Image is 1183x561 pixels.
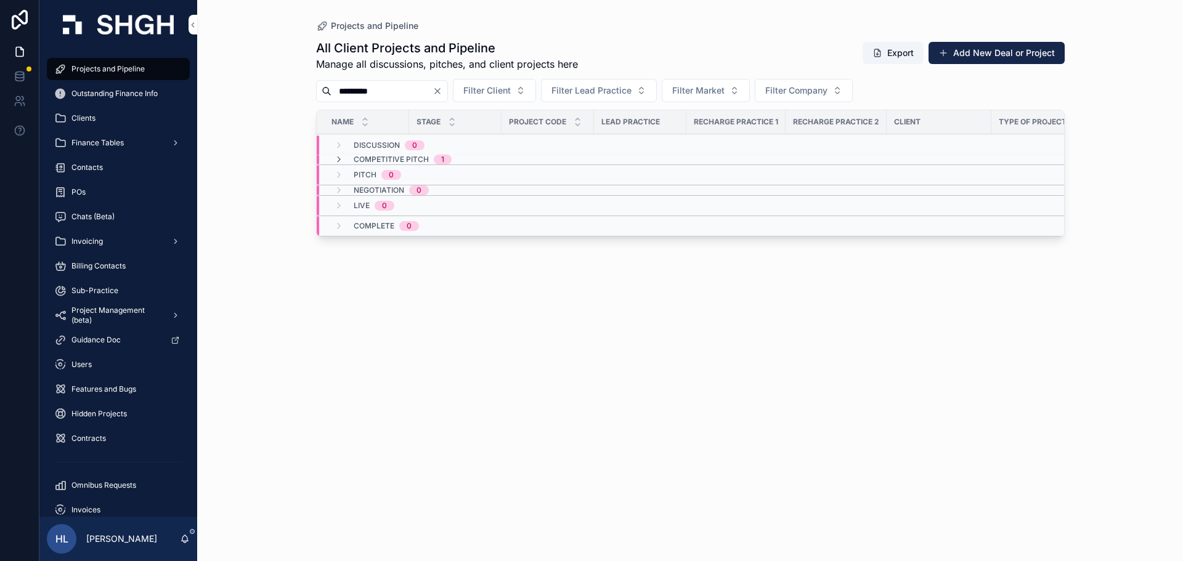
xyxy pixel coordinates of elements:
span: Hidden Projects [71,409,127,419]
span: Competitive Pitch [354,155,429,164]
a: Features and Bugs [47,378,190,400]
button: Select Button [755,79,853,102]
span: Contacts [71,163,103,172]
button: Select Button [662,79,750,102]
span: Finance Tables [71,138,124,148]
span: Project Code [509,117,566,127]
div: 1 [441,155,444,164]
a: Hidden Projects [47,403,190,425]
img: App logo [63,15,174,34]
span: Projects and Pipeline [71,64,145,74]
span: Filter Market [672,84,725,97]
span: Discussion [354,140,400,150]
span: Omnibus Requests [71,480,136,490]
div: 0 [407,221,412,231]
span: Client [894,117,921,127]
div: 0 [412,140,417,150]
button: Export [863,42,924,64]
a: POs [47,181,190,203]
span: Filter Lead Practice [551,84,632,97]
span: Stage [417,117,441,127]
a: Guidance Doc [47,329,190,351]
span: Guidance Doc [71,335,121,345]
span: Features and Bugs [71,384,136,394]
a: Invoicing [47,230,190,252]
a: Omnibus Requests [47,474,190,496]
span: Recharge Practice 1 [694,117,778,127]
span: Name [331,117,354,127]
button: Select Button [453,79,536,102]
span: Chats (Beta) [71,212,115,222]
span: Clients [71,113,96,123]
span: Recharge Practice 2 [793,117,879,127]
button: Clear [433,86,447,96]
span: Invoicing [71,236,103,246]
a: Contacts [47,156,190,179]
a: Invoices [47,499,190,521]
span: Users [71,360,92,369]
a: Finance Tables [47,132,190,154]
button: Add New Deal or Project [929,42,1065,64]
a: Projects and Pipeline [47,58,190,80]
span: Sub-Practice [71,286,118,296]
span: HL [55,531,68,546]
a: Contracts [47,427,190,450]
a: Chats (Beta) [47,206,190,228]
a: Outstanding Finance Info [47,83,190,105]
a: Project Management (beta) [47,304,190,326]
span: Project Management (beta) [71,305,161,325]
span: POs [71,187,86,197]
span: Outstanding Finance Info [71,89,158,99]
button: Select Button [541,79,657,102]
h1: All Client Projects and Pipeline [316,39,578,57]
span: Live [354,201,370,211]
span: Projects and Pipeline [331,20,418,32]
div: scrollable content [39,49,197,517]
span: Pitch [354,170,376,180]
div: 0 [382,201,387,211]
span: Type of Project [999,117,1067,127]
a: Projects and Pipeline [316,20,418,32]
span: Filter Company [765,84,827,97]
div: 0 [389,170,394,180]
span: Complete [354,221,394,231]
a: Users [47,353,190,376]
p: [PERSON_NAME] [86,533,157,545]
span: Manage all discussions, pitches, and client projects here [316,57,578,71]
span: Negotiation [354,185,404,195]
span: Lead Practice [601,117,660,127]
span: Contracts [71,434,106,443]
span: Filter Client [463,84,511,97]
span: Invoices [71,505,100,515]
span: Billing Contacts [71,261,126,271]
a: Sub-Practice [47,280,190,302]
div: 0 [417,185,421,195]
a: Billing Contacts [47,255,190,277]
a: Clients [47,107,190,129]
